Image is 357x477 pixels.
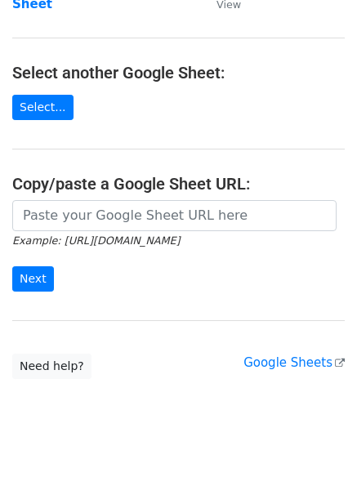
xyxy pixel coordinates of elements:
[12,174,345,194] h4: Copy/paste a Google Sheet URL:
[275,399,357,477] iframe: Chat Widget
[12,234,180,247] small: Example: [URL][DOMAIN_NAME]
[243,355,345,370] a: Google Sheets
[12,266,54,292] input: Next
[12,200,337,231] input: Paste your Google Sheet URL here
[12,63,345,82] h4: Select another Google Sheet:
[12,95,74,120] a: Select...
[12,354,91,379] a: Need help?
